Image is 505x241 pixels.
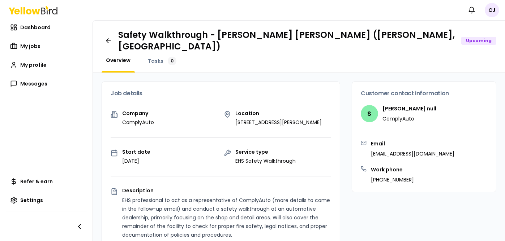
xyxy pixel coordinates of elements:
div: Upcoming [461,37,496,45]
div: 0 [168,57,176,65]
p: ComplyAuto [122,119,154,126]
span: Overview [106,57,130,64]
h4: [PERSON_NAME] null [382,105,436,112]
a: My jobs [6,39,87,53]
span: CJ [485,3,499,17]
a: Dashboard [6,20,87,35]
span: My jobs [20,43,40,50]
span: S [361,105,378,122]
h1: Safety Walkthrough - [PERSON_NAME] [PERSON_NAME] ([PERSON_NAME], [GEOGRAPHIC_DATA]) [118,29,455,52]
p: Company [122,111,154,116]
p: Location [235,111,322,116]
p: Start date [122,149,150,154]
span: Tasks [148,57,163,65]
h3: Customer contact information [361,91,487,96]
span: Settings [20,197,43,204]
p: EHS professional to act as a representative of ComplyAuto (more details to come in the follow-up ... [122,196,331,239]
a: My profile [6,58,87,72]
p: [PHONE_NUMBER] [371,176,414,183]
span: Dashboard [20,24,51,31]
a: Overview [102,57,135,64]
span: Messages [20,80,47,87]
p: ComplyAuto [382,115,436,122]
p: Description [122,188,331,193]
p: [STREET_ADDRESS][PERSON_NAME] [235,119,322,126]
h3: Job details [111,91,331,96]
a: Messages [6,76,87,91]
h3: Work phone [371,166,414,173]
p: [DATE] [122,157,150,165]
p: [EMAIL_ADDRESS][DOMAIN_NAME] [371,150,454,157]
span: Refer & earn [20,178,53,185]
a: Settings [6,193,87,207]
a: Refer & earn [6,174,87,189]
a: Tasks0 [144,57,181,65]
h3: Email [371,140,454,147]
p: Service type [235,149,296,154]
p: EHS Safety Walkthrough [235,157,296,165]
span: My profile [20,61,47,69]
